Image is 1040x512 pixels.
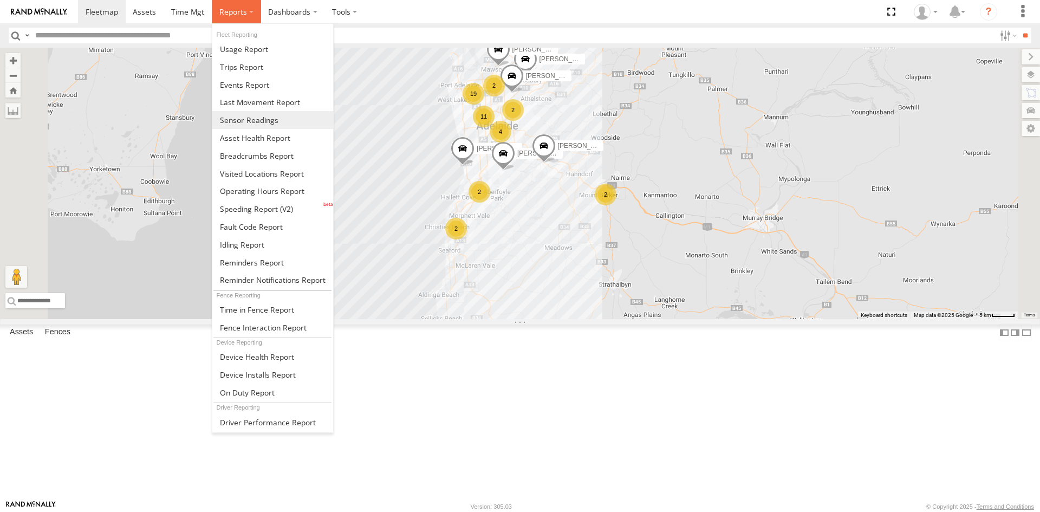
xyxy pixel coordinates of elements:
div: 4 [490,121,511,142]
a: Trips Report [212,58,333,76]
button: Zoom out [5,68,21,83]
a: Terms [1024,313,1035,317]
a: Sensor Readings [212,111,333,129]
button: Map Scale: 5 km per 40 pixels [976,312,1018,319]
div: 11 [473,106,495,127]
a: Visit our Website [6,501,56,512]
div: 2 [595,184,616,205]
a: Fault Code Report [212,218,333,236]
a: Service Reminder Notifications Report [212,271,333,289]
span: [PERSON_NAME] [477,144,530,152]
a: Time in Fences Report [212,301,333,319]
span: Map data ©2025 Google [914,312,973,318]
label: Map Settings [1022,121,1040,136]
a: Visited Locations Report [212,165,333,183]
a: Fence Interaction Report [212,319,333,336]
div: 2 [502,99,524,121]
a: Asset Operating Hours Report [212,182,333,200]
div: 2 [483,75,505,96]
a: Breadcrumbs Report [212,147,333,165]
a: Device Installs Report [212,366,333,384]
button: Drag Pegman onto the map to open Street View [5,266,27,288]
div: © Copyright 2025 - [926,503,1034,510]
label: Hide Summary Table [1021,325,1032,340]
div: 2 [445,218,467,239]
a: Driver Performance Report [212,413,333,431]
a: Fleet Speed Report (V2) [212,200,333,218]
a: On Duty Report [212,384,333,401]
a: Reminders Report [212,254,333,271]
label: Search Query [23,28,31,43]
a: Last Movement Report [212,93,333,111]
a: Terms and Conditions [977,503,1034,510]
button: Zoom in [5,53,21,68]
span: 5 km [979,312,991,318]
button: Zoom Home [5,83,21,98]
button: Keyboard shortcuts [861,312,907,319]
span: [PERSON_NAME] [558,141,612,149]
div: Version: 305.03 [471,503,512,510]
a: Asset Health Report [212,129,333,147]
label: Dock Summary Table to the Right [1010,325,1020,340]
label: Search Filter Options [996,28,1019,43]
img: rand-logo.svg [11,8,67,16]
span: [PERSON_NAME] [517,149,571,157]
span: [PERSON_NAME] [526,72,580,79]
a: Usage Report [212,40,333,58]
div: 19 [463,83,484,105]
label: Fences [40,325,76,340]
a: Full Events Report [212,76,333,94]
span: [PERSON_NAME] [PERSON_NAME] [512,45,621,53]
div: Peter Lu [910,4,941,20]
label: Dock Summary Table to the Left [999,325,1010,340]
div: 2 [469,181,490,203]
label: Assets [4,325,38,340]
a: Device Health Report [212,348,333,366]
a: Idling Report [212,236,333,254]
i: ? [980,3,997,21]
label: Measure [5,103,21,118]
span: [PERSON_NAME] [539,55,593,63]
a: Assignment Report [212,431,333,449]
